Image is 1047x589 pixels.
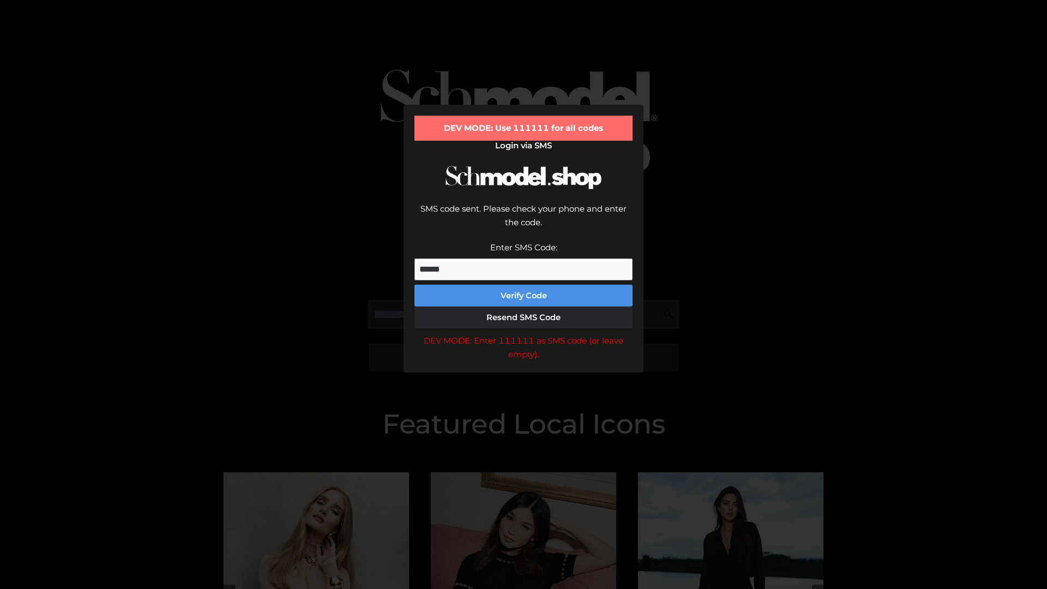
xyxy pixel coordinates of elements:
div: DEV MODE: Use 111111 for all codes [414,116,633,141]
button: Verify Code [414,285,633,306]
img: Schmodel Logo [442,156,605,199]
div: DEV MODE: Enter 111111 as SMS code (or leave empty). [414,334,633,362]
h2: Login via SMS [414,141,633,151]
button: Resend SMS Code [414,306,633,328]
label: Enter SMS Code: [490,242,557,253]
div: SMS code sent. Please check your phone and enter the code. [414,202,633,241]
